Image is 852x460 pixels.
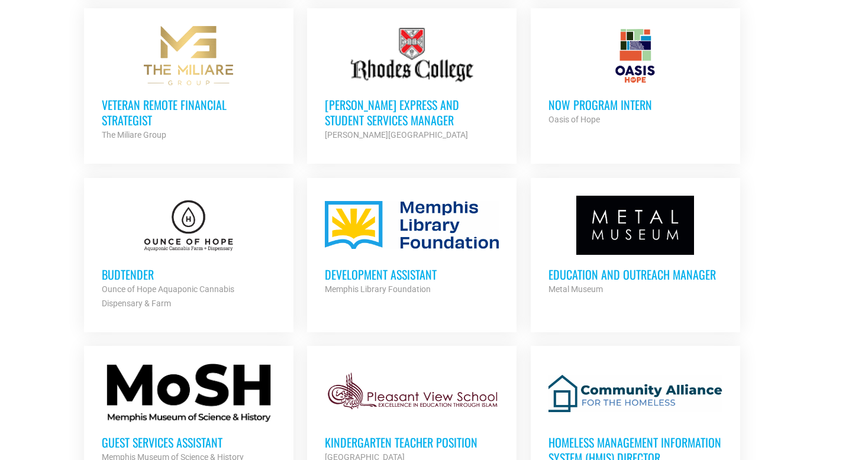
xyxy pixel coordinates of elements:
[325,284,431,294] strong: Memphis Library Foundation
[307,8,517,160] a: [PERSON_NAME] Express and Student Services Manager [PERSON_NAME][GEOGRAPHIC_DATA]
[102,284,234,308] strong: Ounce of Hope Aquaponic Cannabis Dispensary & Farm
[102,435,276,450] h3: Guest Services Assistant
[102,267,276,282] h3: Budtender
[102,130,166,140] strong: The Miliare Group
[325,435,499,450] h3: Kindergarten Teacher Position
[548,284,603,294] strong: Metal Museum
[84,178,293,328] a: Budtender Ounce of Hope Aquaponic Cannabis Dispensary & Farm
[548,267,722,282] h3: Education and Outreach Manager
[548,97,722,112] h3: NOW Program Intern
[325,130,468,140] strong: [PERSON_NAME][GEOGRAPHIC_DATA]
[531,178,740,314] a: Education and Outreach Manager Metal Museum
[325,267,499,282] h3: Development Assistant
[307,178,517,314] a: Development Assistant Memphis Library Foundation
[325,97,499,128] h3: [PERSON_NAME] Express and Student Services Manager
[102,97,276,128] h3: Veteran Remote Financial Strategist
[548,115,600,124] strong: Oasis of Hope
[531,8,740,144] a: NOW Program Intern Oasis of Hope
[84,8,293,160] a: Veteran Remote Financial Strategist The Miliare Group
